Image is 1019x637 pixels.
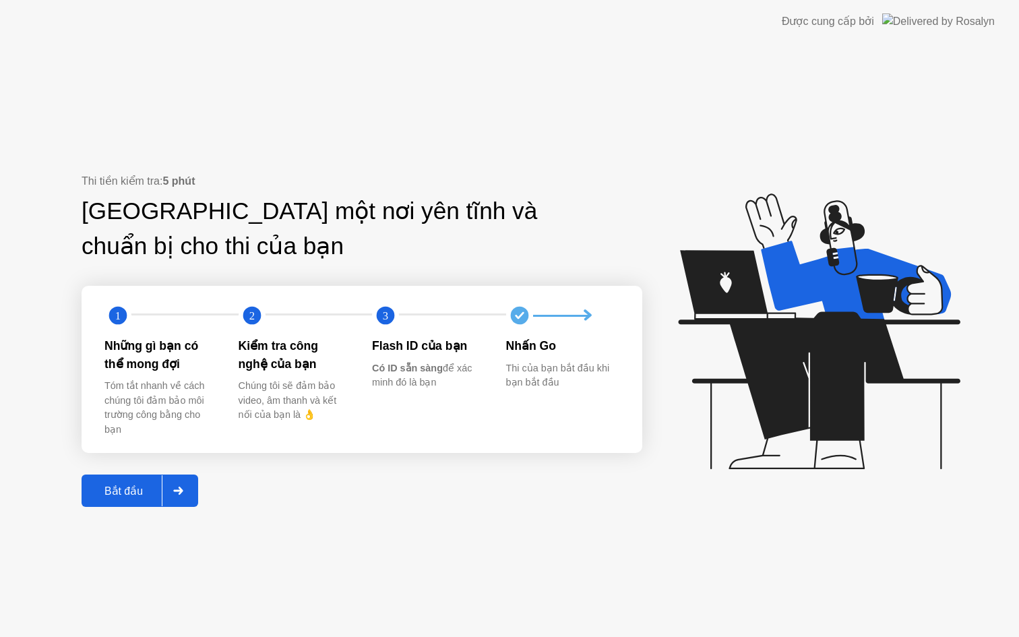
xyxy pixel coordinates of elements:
text: 3 [383,309,388,322]
b: 5 phút [162,175,195,187]
div: Nhấn Go [506,337,619,355]
b: Có ID sẵn sàng [372,363,443,373]
div: Những gì bạn có thể mong đợi [104,337,217,373]
img: Delivered by Rosalyn [882,13,995,29]
div: Thi của bạn bắt đầu khi bạn bắt đầu [506,361,619,390]
div: Tóm tắt nhanh về cách chúng tôi đảm bảo môi trường công bằng cho bạn [104,379,217,437]
div: Bắt đầu [86,485,162,497]
div: để xác minh đó là bạn [372,361,485,390]
button: Bắt đầu [82,475,198,507]
div: Flash ID của bạn [372,337,485,355]
div: Được cung cấp bởi [782,13,874,30]
div: Kiểm tra công nghệ của bạn [239,337,351,373]
div: Chúng tôi sẽ đảm bảo video, âm thanh và kết nối của bạn là 👌 [239,379,351,423]
div: [GEOGRAPHIC_DATA] một nơi yên tĩnh và chuẩn bị cho thi của bạn [82,193,557,265]
div: Thi tiền kiểm tra: [82,173,642,189]
text: 1 [115,309,121,322]
text: 2 [249,309,254,322]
